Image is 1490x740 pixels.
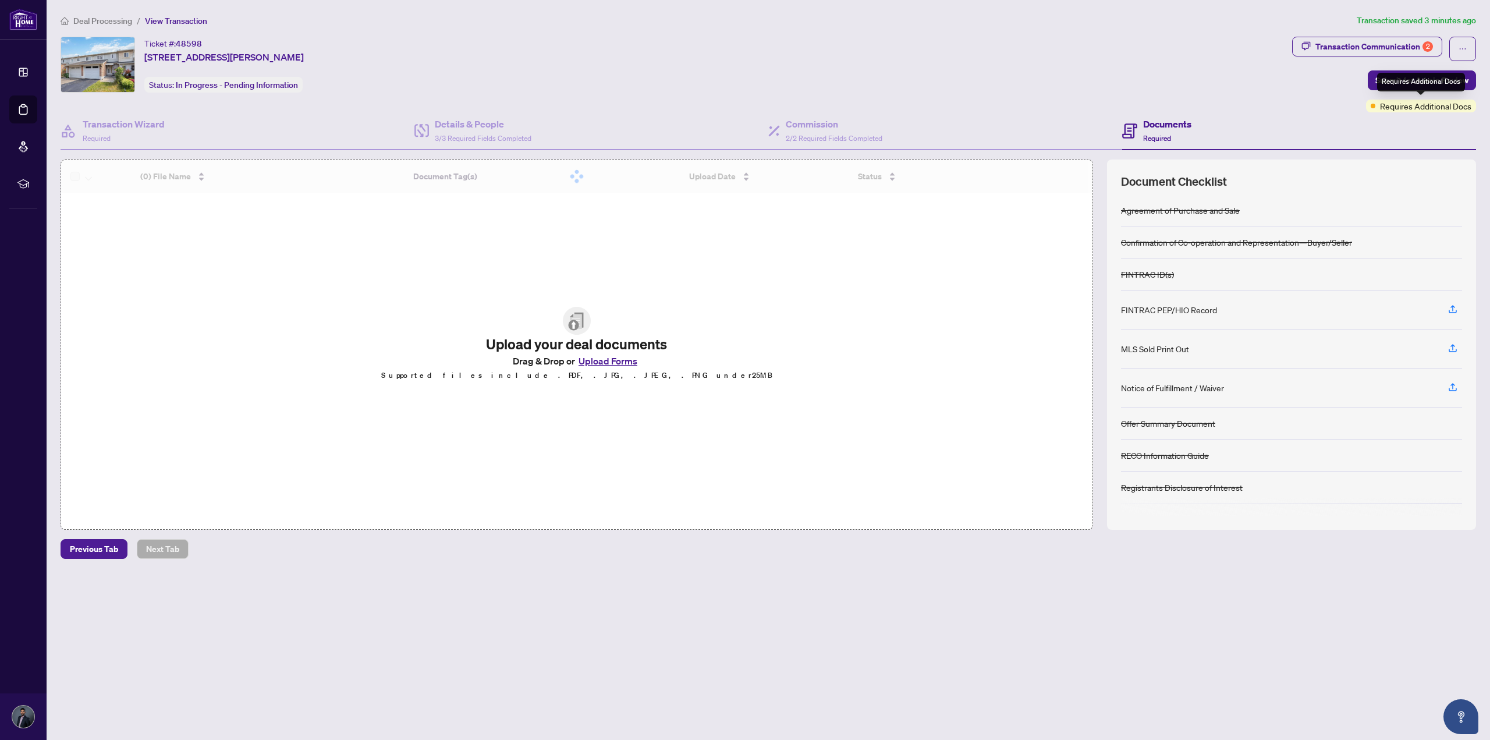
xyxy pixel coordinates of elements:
span: Previous Tab [70,540,118,558]
img: logo [9,9,37,30]
li: / [137,14,140,27]
div: Transaction Communication [1315,37,1433,56]
span: Drag & Drop or [513,353,641,369]
span: File UploadUpload your deal documentsDrag & Drop orUpload FormsSupported files include .PDF, .JPG... [372,298,782,392]
div: RECO Information Guide [1121,449,1209,462]
span: 2/2 Required Fields Completed [786,134,882,143]
span: Deal Processing [73,16,132,26]
div: Offer Summary Document [1121,417,1215,430]
span: ellipsis [1459,45,1467,53]
button: Previous Tab [61,539,127,559]
button: Upload Forms [575,353,641,369]
span: Required [1143,134,1171,143]
h4: Commission [786,117,882,131]
p: Supported files include .PDF, .JPG, .JPEG, .PNG under 25 MB [381,369,772,383]
img: IMG-E12329777_1.jpg [61,37,134,92]
h4: Transaction Wizard [83,117,165,131]
div: Status: [144,77,303,93]
div: Notice of Fulfillment / Waiver [1121,381,1224,394]
span: 48598 [176,38,202,49]
div: FINTRAC PEP/HIO Record [1121,303,1217,316]
h4: Details & People [435,117,531,131]
div: Requires Additional Docs [1377,73,1465,91]
div: Confirmation of Co-operation and Representation—Buyer/Seller [1121,236,1352,249]
img: File Upload [563,307,591,335]
h2: Upload your deal documents [381,335,772,353]
span: In Progress - Pending Information [176,80,298,90]
div: FINTRAC ID(s) [1121,268,1174,281]
span: Submit for Admin Review [1375,71,1468,90]
span: Document Checklist [1121,174,1227,190]
div: MLS Sold Print Out [1121,342,1189,355]
span: View Transaction [145,16,207,26]
span: Required [83,134,111,143]
div: Agreement of Purchase and Sale [1121,204,1240,217]
div: Registrants Disclosure of Interest [1121,481,1243,494]
div: Ticket #: [144,37,202,50]
div: 2 [1422,41,1433,52]
button: Submit for Admin Review [1368,70,1476,90]
button: Next Tab [137,539,189,559]
span: home [61,17,69,25]
img: Profile Icon [12,706,34,728]
span: 3/3 Required Fields Completed [435,134,531,143]
button: Transaction Communication2 [1292,37,1442,56]
span: Requires Additional Docs [1380,100,1471,112]
article: Transaction saved 3 minutes ago [1357,14,1476,27]
button: Open asap [1443,699,1478,734]
span: [STREET_ADDRESS][PERSON_NAME] [144,50,304,64]
h4: Documents [1143,117,1191,131]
